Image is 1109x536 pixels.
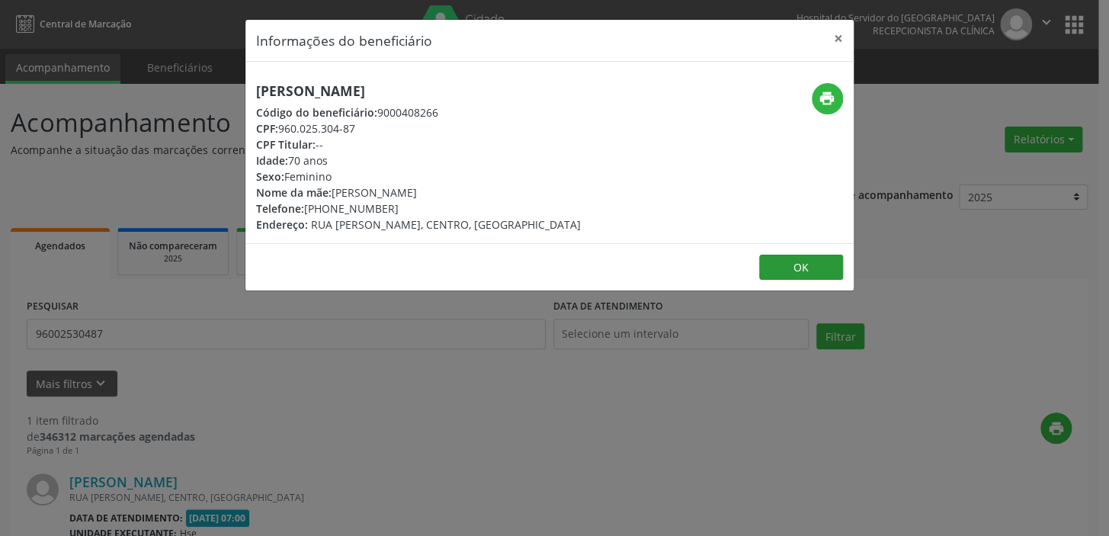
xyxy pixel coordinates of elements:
[819,90,835,107] i: print
[823,20,854,57] button: Close
[256,169,284,184] span: Sexo:
[256,217,308,232] span: Endereço:
[256,153,288,168] span: Idade:
[256,185,581,201] div: [PERSON_NAME]
[256,137,316,152] span: CPF Titular:
[256,105,377,120] span: Código do beneficiário:
[256,104,581,120] div: 9000408266
[256,169,581,185] div: Feminino
[256,120,581,136] div: 960.025.304-87
[759,255,843,281] button: OK
[256,30,432,50] h5: Informações do beneficiário
[256,185,332,200] span: Nome da mãe:
[256,201,581,217] div: [PHONE_NUMBER]
[256,121,278,136] span: CPF:
[311,217,581,232] span: RUA [PERSON_NAME], CENTRO, [GEOGRAPHIC_DATA]
[812,83,843,114] button: print
[256,152,581,169] div: 70 anos
[256,136,581,152] div: --
[256,83,581,99] h5: [PERSON_NAME]
[256,201,304,216] span: Telefone:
